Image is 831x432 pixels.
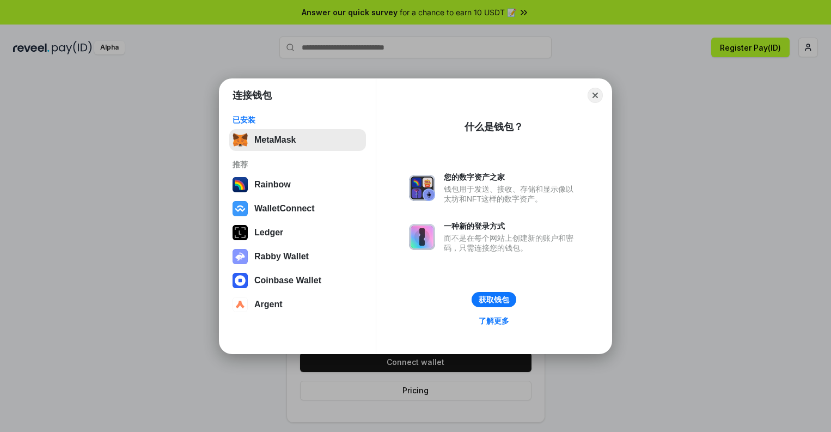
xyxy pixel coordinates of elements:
div: Ledger [254,228,283,238]
div: 获取钱包 [479,295,509,305]
div: 钱包用于发送、接收、存储和显示像以太坊和NFT这样的数字资产。 [444,184,579,204]
div: Rainbow [254,180,291,190]
div: 一种新的登录方式 [444,221,579,231]
div: Rabby Wallet [254,252,309,261]
img: svg+xml,%3Csvg%20xmlns%3D%22http%3A%2F%2Fwww.w3.org%2F2000%2Fsvg%22%20fill%3D%22none%22%20viewBox... [409,175,435,201]
div: 而不是在每个网站上创建新的账户和密码，只需连接您的钱包。 [444,233,579,253]
div: Argent [254,300,283,309]
button: 获取钱包 [472,292,516,307]
img: svg+xml,%3Csvg%20xmlns%3D%22http%3A%2F%2Fwww.w3.org%2F2000%2Fsvg%22%20fill%3D%22none%22%20viewBox... [233,249,248,264]
img: svg+xml,%3Csvg%20width%3D%2228%22%20height%3D%2228%22%20viewBox%3D%220%200%2028%2028%22%20fill%3D... [233,297,248,312]
div: 推荐 [233,160,363,169]
img: svg+xml,%3Csvg%20width%3D%2228%22%20height%3D%2228%22%20viewBox%3D%220%200%2028%2028%22%20fill%3D... [233,201,248,216]
button: Rainbow [229,174,366,196]
div: 了解更多 [479,316,509,326]
button: Rabby Wallet [229,246,366,267]
img: svg+xml,%3Csvg%20fill%3D%22none%22%20height%3D%2233%22%20viewBox%3D%220%200%2035%2033%22%20width%... [233,132,248,148]
button: MetaMask [229,129,366,151]
img: svg+xml,%3Csvg%20xmlns%3D%22http%3A%2F%2Fwww.w3.org%2F2000%2Fsvg%22%20fill%3D%22none%22%20viewBox... [409,224,435,250]
div: 您的数字资产之家 [444,172,579,182]
button: Argent [229,294,366,315]
button: Coinbase Wallet [229,270,366,291]
div: 已安装 [233,115,363,125]
div: MetaMask [254,135,296,145]
button: Ledger [229,222,366,244]
img: svg+xml,%3Csvg%20width%3D%2228%22%20height%3D%2228%22%20viewBox%3D%220%200%2028%2028%22%20fill%3D... [233,273,248,288]
img: svg+xml,%3Csvg%20width%3D%22120%22%20height%3D%22120%22%20viewBox%3D%220%200%20120%20120%22%20fil... [233,177,248,192]
div: Coinbase Wallet [254,276,321,285]
button: WalletConnect [229,198,366,220]
img: svg+xml,%3Csvg%20xmlns%3D%22http%3A%2F%2Fwww.w3.org%2F2000%2Fsvg%22%20width%3D%2228%22%20height%3... [233,225,248,240]
h1: 连接钱包 [233,89,272,102]
div: 什么是钱包？ [465,120,523,133]
div: WalletConnect [254,204,315,214]
a: 了解更多 [472,314,516,328]
button: Close [588,88,603,103]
